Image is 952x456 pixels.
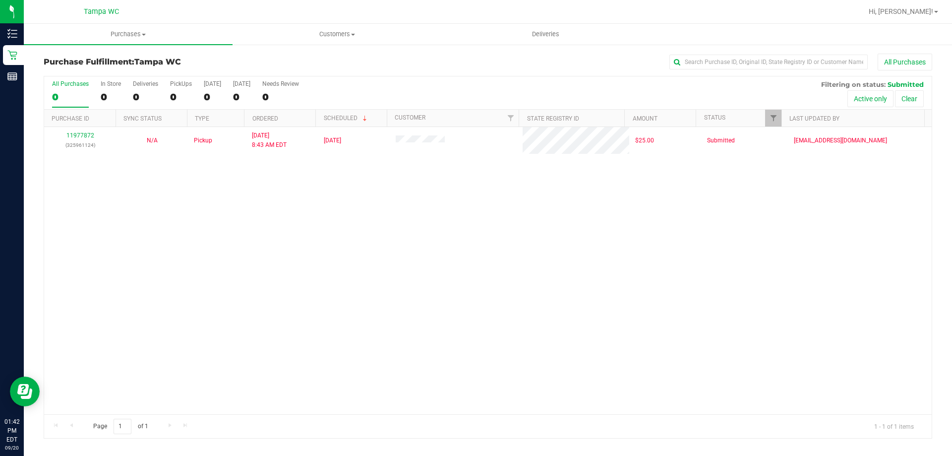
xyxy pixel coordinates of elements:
iframe: Resource center [10,377,40,406]
inline-svg: Retail [7,50,17,60]
span: Page of 1 [85,419,156,434]
div: 0 [262,91,299,103]
a: 11977872 [66,132,94,139]
span: Not Applicable [147,137,158,144]
a: Status [704,114,725,121]
a: Purchases [24,24,233,45]
input: Search Purchase ID, Original ID, State Registry ID or Customer Name... [669,55,868,69]
div: [DATE] [204,80,221,87]
div: PickUps [170,80,192,87]
a: Scheduled [324,115,369,122]
h3: Purchase Fulfillment: [44,58,340,66]
button: N/A [147,136,158,145]
a: Amount [633,115,657,122]
inline-svg: Inventory [7,29,17,39]
span: Pickup [194,136,212,145]
p: 09/20 [4,444,19,452]
div: 0 [52,91,89,103]
span: [EMAIL_ADDRESS][DOMAIN_NAME] [794,136,887,145]
span: [DATE] [324,136,341,145]
span: [DATE] 8:43 AM EDT [252,131,287,150]
span: Submitted [707,136,735,145]
p: (325961124) [50,140,110,150]
span: Filtering on status: [821,80,886,88]
a: Purchase ID [52,115,89,122]
div: [DATE] [233,80,250,87]
div: 0 [101,91,121,103]
span: Deliveries [519,30,573,39]
div: Deliveries [133,80,158,87]
a: Last Updated By [789,115,839,122]
a: Customers [233,24,441,45]
a: State Registry ID [527,115,579,122]
a: Filter [502,110,519,127]
a: Customer [395,114,425,121]
span: Submitted [888,80,924,88]
div: Needs Review [262,80,299,87]
span: Customers [233,30,441,39]
p: 01:42 PM EDT [4,417,19,444]
a: Filter [765,110,781,127]
div: 0 [170,91,192,103]
div: 0 [133,91,158,103]
span: Hi, [PERSON_NAME]! [869,7,933,15]
input: 1 [114,419,131,434]
button: Clear [895,90,924,107]
span: 1 - 1 of 1 items [866,419,922,434]
div: In Store [101,80,121,87]
div: 0 [233,91,250,103]
a: Type [195,115,209,122]
span: Purchases [24,30,233,39]
span: Tampa WC [84,7,119,16]
div: All Purchases [52,80,89,87]
button: All Purchases [878,54,932,70]
a: Ordered [252,115,278,122]
div: 0 [204,91,221,103]
span: Tampa WC [134,57,181,66]
button: Active only [847,90,893,107]
a: Sync Status [123,115,162,122]
a: Deliveries [441,24,650,45]
inline-svg: Reports [7,71,17,81]
span: $25.00 [635,136,654,145]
